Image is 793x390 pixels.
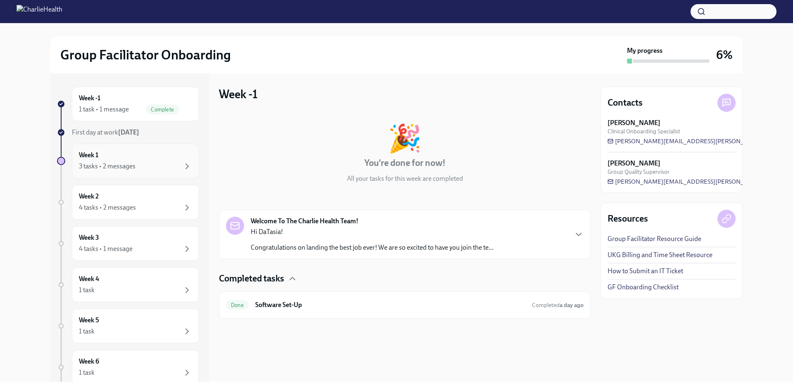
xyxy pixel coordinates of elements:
[608,234,701,243] a: Group Facilitator Resource Guide
[608,267,683,276] a: How to Submit an IT Ticket
[57,144,199,178] a: Week 13 tasks • 2 messages
[560,302,584,309] strong: a day ago
[57,185,199,220] a: Week 24 tasks • 2 messages
[608,213,648,225] h4: Resources
[79,94,100,103] h6: Week -1
[347,174,463,183] p: All your tasks for this week are completed
[364,157,446,169] h4: You're done for now!
[60,47,231,63] h2: Group Facilitator Onboarding
[532,302,584,309] span: Completed
[608,118,660,128] strong: [PERSON_NAME]
[255,300,525,310] h6: Software Set-Up
[79,357,99,366] h6: Week 6
[57,226,199,261] a: Week 34 tasks • 1 message
[608,159,660,168] strong: [PERSON_NAME]
[57,128,199,137] a: First day at work[DATE]
[79,286,95,295] div: 1 task
[608,97,643,109] h4: Contacts
[608,251,712,260] a: UKG Billing and Time Sheet Resource
[118,128,139,136] strong: [DATE]
[79,192,99,201] h6: Week 2
[219,272,284,285] h4: Completed tasks
[79,244,133,253] div: 4 tasks • 1 message
[57,309,199,343] a: Week 51 task
[251,243,494,252] p: Congratulations on landing the best job ever! We are so excited to have you join the te...
[79,274,99,284] h6: Week 4
[251,227,494,236] p: Hi DaTasia!
[226,302,249,308] span: Done
[532,301,584,309] span: October 13th, 2025 11:35
[57,267,199,302] a: Week 41 task
[716,47,733,62] h3: 6%
[388,125,422,152] div: 🎉
[17,5,62,18] img: CharlieHealth
[146,106,179,113] span: Complete
[608,168,670,176] span: Group Quality Supervisor
[608,128,680,135] span: Clinical Onboarding Specialist
[219,272,591,285] div: Completed tasks
[219,87,258,102] h3: Week -1
[79,151,98,160] h6: Week 1
[79,327,95,336] div: 1 task
[79,162,135,171] div: 3 tasks • 2 messages
[608,283,679,292] a: GF Onboarding Checklist
[79,233,99,242] h6: Week 3
[226,298,584,312] a: DoneSoftware Set-UpCompleteda day ago
[57,350,199,385] a: Week 61 task
[251,217,359,226] strong: Welcome To The Charlie Health Team!
[79,368,95,377] div: 1 task
[79,316,99,325] h6: Week 5
[79,203,136,212] div: 4 tasks • 2 messages
[627,46,662,55] strong: My progress
[57,87,199,121] a: Week -11 task • 1 messageComplete
[79,105,129,114] div: 1 task • 1 message
[72,128,139,136] span: First day at work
